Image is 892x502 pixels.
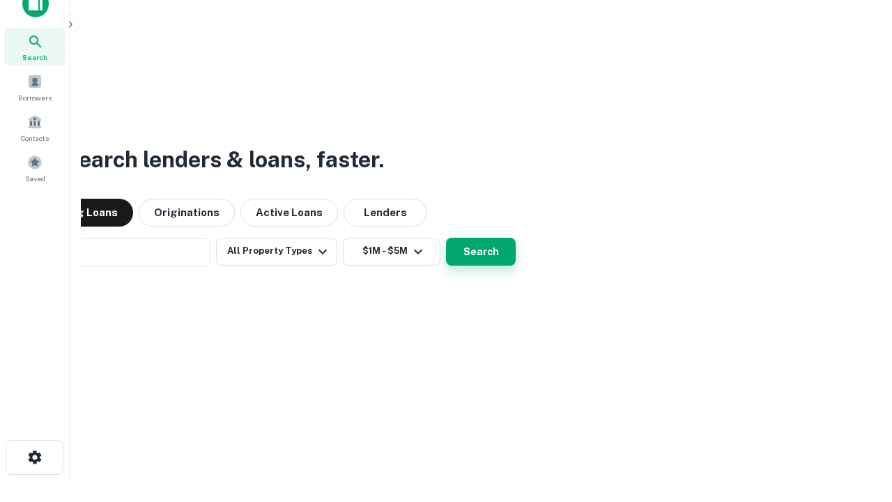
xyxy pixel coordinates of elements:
[63,143,384,176] h3: Search lenders & loans, faster.
[4,149,66,187] a: Saved
[4,68,66,106] a: Borrowers
[446,238,516,266] button: Search
[216,238,337,266] button: All Property Types
[344,199,427,227] button: Lenders
[4,28,66,66] a: Search
[25,173,45,184] span: Saved
[4,109,66,146] a: Contacts
[18,92,52,103] span: Borrowers
[240,199,338,227] button: Active Loans
[22,52,47,63] span: Search
[21,132,49,144] span: Contacts
[343,238,440,266] button: $1M - $5M
[822,390,892,457] iframe: Chat Widget
[139,199,235,227] button: Originations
